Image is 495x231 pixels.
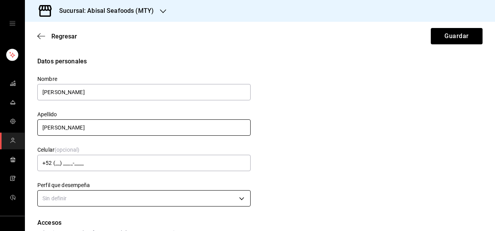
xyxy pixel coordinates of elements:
[431,28,483,44] button: Guardar
[53,6,154,16] h3: Sucursal: Abisal Seafoods (MTY)
[37,57,483,66] div: Datos personales
[37,112,251,117] label: Apellido
[9,20,16,26] button: open drawer
[37,76,251,82] label: Nombre
[37,190,251,206] div: Sin definir
[54,147,79,153] span: (opcional)
[37,218,483,227] div: Accesos
[37,33,77,40] button: Regresar
[37,182,251,188] label: Perfil que desempeña
[51,33,77,40] span: Regresar
[37,147,251,152] label: Celular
